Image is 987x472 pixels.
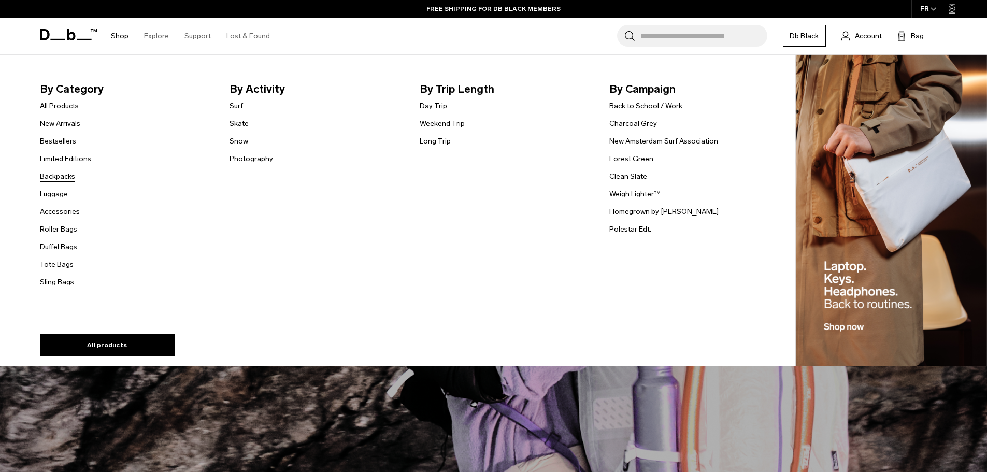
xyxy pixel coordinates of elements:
a: Support [184,18,211,54]
a: All products [40,334,175,356]
a: Db Black [783,25,826,47]
a: New Arrivals [40,118,80,129]
span: By Trip Length [420,81,593,97]
nav: Main Navigation [103,18,278,54]
span: Account [855,31,882,41]
a: Weigh Lighter™ [609,189,661,199]
a: Day Trip [420,101,447,111]
span: By Campaign [609,81,783,97]
a: Polestar Edt. [609,224,651,235]
a: Duffel Bags [40,241,77,252]
a: Photography [230,153,273,164]
a: Snow [230,136,248,147]
a: Weekend Trip [420,118,465,129]
a: Accessories [40,206,80,217]
a: Bestsellers [40,136,76,147]
a: Surf [230,101,243,111]
a: FREE SHIPPING FOR DB BLACK MEMBERS [426,4,561,13]
a: Homegrown by [PERSON_NAME] [609,206,719,217]
button: Bag [897,30,924,42]
a: Limited Editions [40,153,91,164]
a: All Products [40,101,79,111]
a: Lost & Found [226,18,270,54]
a: Sling Bags [40,277,74,288]
span: Bag [911,31,924,41]
a: Explore [144,18,169,54]
a: New Amsterdam Surf Association [609,136,718,147]
a: Back to School / Work [609,101,682,111]
a: Forest Green [609,153,653,164]
a: Shop [111,18,128,54]
a: Account [841,30,882,42]
a: Long Trip [420,136,451,147]
a: Backpacks [40,171,75,182]
a: Charcoal Grey [609,118,657,129]
a: Clean Slate [609,171,647,182]
span: By Category [40,81,213,97]
a: Tote Bags [40,259,74,270]
span: By Activity [230,81,403,97]
a: Roller Bags [40,224,77,235]
a: Skate [230,118,249,129]
a: Luggage [40,189,68,199]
